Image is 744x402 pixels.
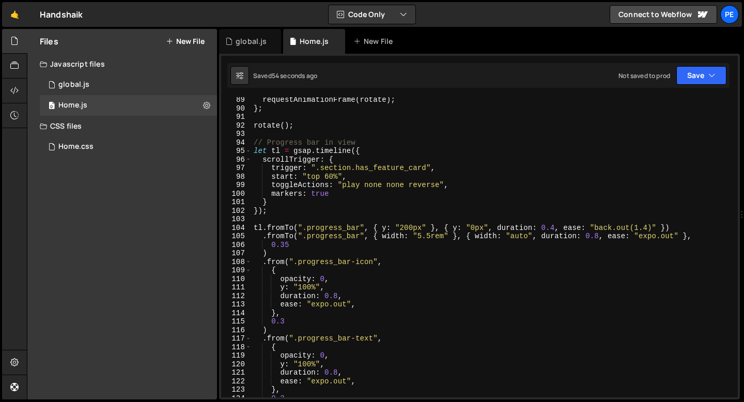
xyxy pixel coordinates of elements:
div: 119 [221,351,252,360]
div: 91 [221,113,252,121]
div: Not saved to prod [618,71,670,80]
div: 103 [221,215,252,224]
div: Handshaik [40,8,83,21]
div: 93 [221,130,252,138]
div: 16572/45056.css [40,136,217,157]
div: 107 [221,249,252,258]
div: Javascript files [27,54,217,74]
div: 123 [221,385,252,394]
div: 108 [221,258,252,267]
div: 120 [221,360,252,369]
div: 16572/45051.js [40,95,217,116]
div: 54 seconds ago [272,71,317,80]
div: global.js [58,80,89,89]
a: Pe [720,5,739,24]
button: New File [166,37,205,45]
div: 99 [221,181,252,190]
div: 113 [221,300,252,309]
div: 104 [221,224,252,233]
div: 97 [221,164,252,173]
div: 94 [221,138,252,147]
div: Saved [253,71,317,80]
div: 111 [221,283,252,292]
div: 114 [221,309,252,318]
div: global.js [236,36,267,47]
div: 106 [221,241,252,250]
div: 100 [221,190,252,198]
div: 109 [221,266,252,275]
div: 90 [221,104,252,113]
div: 122 [221,377,252,386]
div: 98 [221,173,252,181]
div: 16572/45061.js [40,74,217,95]
div: 102 [221,207,252,215]
div: New File [353,36,397,47]
div: Home.js [300,36,329,47]
div: 105 [221,232,252,241]
div: 115 [221,317,252,326]
span: 0 [49,102,55,111]
div: 118 [221,343,252,352]
div: 89 [221,96,252,104]
div: 116 [221,326,252,335]
button: Code Only [329,5,415,24]
div: 117 [221,334,252,343]
a: Connect to Webflow [610,5,717,24]
div: Home.css [58,142,94,151]
div: Home.js [58,101,87,110]
div: 96 [221,156,252,164]
div: CSS files [27,116,217,136]
div: 110 [221,275,252,284]
div: 121 [221,368,252,377]
div: 112 [221,292,252,301]
h2: Files [40,36,58,47]
button: Save [676,66,726,85]
div: 101 [221,198,252,207]
div: 92 [221,121,252,130]
div: 95 [221,147,252,156]
a: 🤙 [2,2,27,27]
